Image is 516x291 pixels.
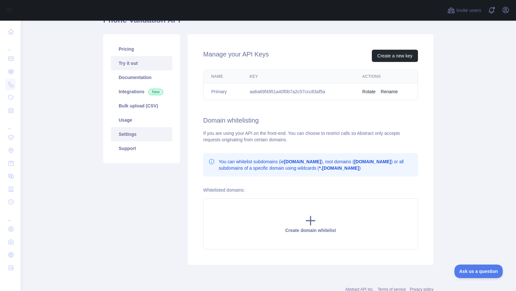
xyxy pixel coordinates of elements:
[319,166,359,171] b: *.[DOMAIN_NAME]
[203,187,245,193] label: Whitelisted domains:
[284,159,321,164] b: [DOMAIN_NAME]
[381,88,398,95] button: Rename
[5,209,15,222] div: ...
[203,50,269,62] h2: Manage your API Keys
[111,127,172,141] a: Settings
[354,159,391,164] b: [DOMAIN_NAME]
[203,70,242,83] th: Name
[111,113,172,127] a: Usage
[454,265,503,278] iframe: Toggle Customer Support
[203,83,242,100] td: Primary
[111,141,172,156] a: Support
[111,99,172,113] a: Bulk upload (CSV)
[446,5,482,15] button: Invite users
[354,70,418,83] th: Actions
[285,228,336,233] span: Create domain whitelist
[111,70,172,85] a: Documentation
[5,117,15,130] div: ...
[242,83,354,100] td: aa6a69f4951a40f0b7a2c57ccc83af5a
[242,70,354,83] th: Key
[103,15,433,30] h1: Phone Validation API
[456,7,481,14] span: Invite users
[372,50,418,62] button: Create a new key
[203,130,418,143] div: If you are using your API on the front-end. You can choose to restrict calls so Abstract only acc...
[111,42,172,56] a: Pricing
[362,88,375,95] button: Rotate
[111,56,172,70] a: Try it out
[111,85,172,99] a: Integrations New
[219,158,413,171] p: You can whitelist subdomains (ie ), root domains ( ) or all subdomains of a specific domain using...
[148,89,163,95] span: New
[203,116,418,125] h2: Domain whitelisting
[5,39,15,52] div: ...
